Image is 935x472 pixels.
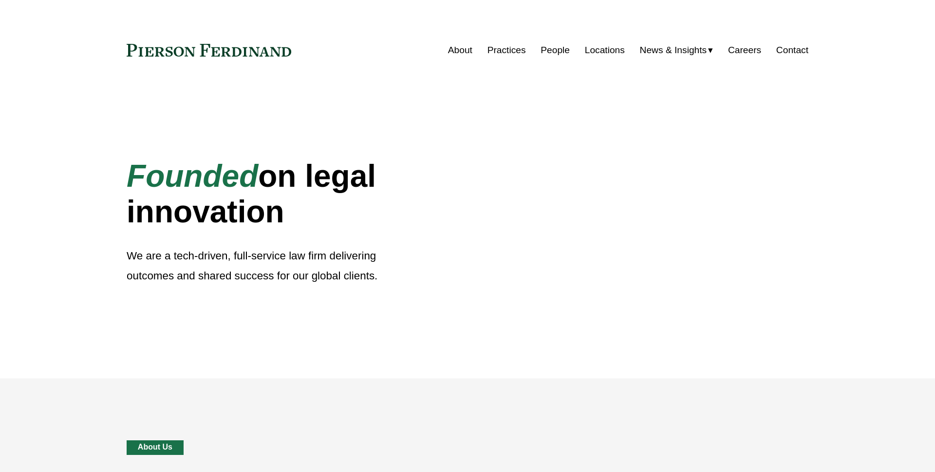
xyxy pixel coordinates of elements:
[127,158,258,194] em: Founded
[127,158,411,230] h1: on legal innovation
[487,41,526,59] a: Practices
[448,41,472,59] a: About
[776,41,808,59] a: Contact
[541,41,570,59] a: People
[127,246,411,286] p: We are a tech-driven, full-service law firm delivering outcomes and shared success for our global...
[640,41,713,59] a: folder dropdown
[585,41,625,59] a: Locations
[138,443,172,451] strong: About Us
[640,42,707,59] span: News & Insights
[728,41,761,59] a: Careers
